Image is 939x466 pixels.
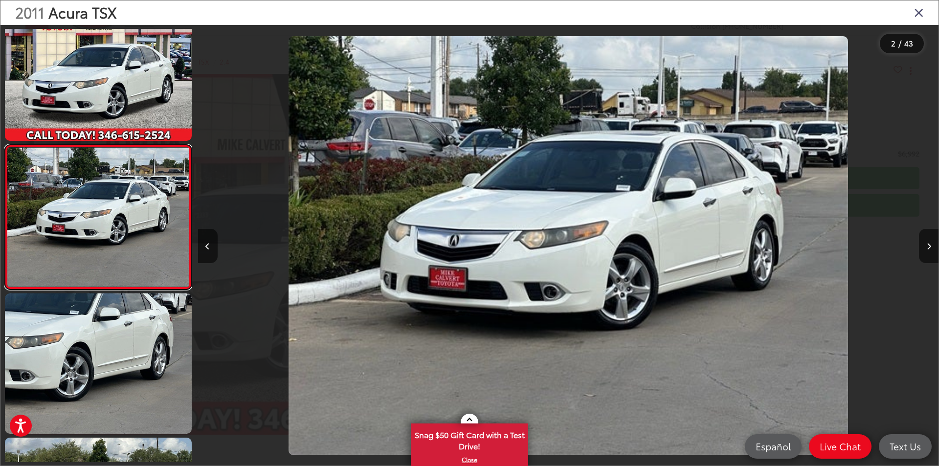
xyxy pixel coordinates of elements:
[897,40,902,47] span: /
[198,36,939,456] div: 2011 Acura TSX 2.4 1
[5,148,191,287] img: 2011 Acura TSX 2.4
[809,434,872,459] a: Live Chat
[891,38,895,48] span: 2
[904,38,913,48] span: 43
[879,434,932,459] a: Text Us
[412,424,527,454] span: Snag $50 Gift Card with a Test Drive!
[745,434,802,459] a: Español
[15,1,45,22] span: 2011
[815,440,866,452] span: Live Chat
[198,229,218,263] button: Previous image
[48,1,117,22] span: Acura TSX
[751,440,796,452] span: Español
[919,229,939,263] button: Next image
[914,6,924,19] i: Close gallery
[885,440,926,452] span: Text Us
[289,36,848,456] img: 2011 Acura TSX 2.4
[3,292,193,435] img: 2011 Acura TSX 2.4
